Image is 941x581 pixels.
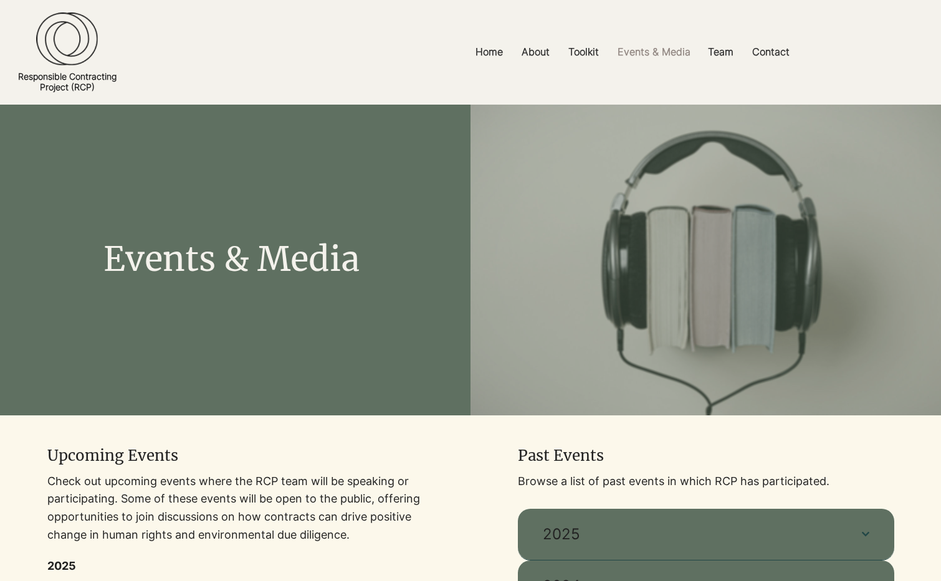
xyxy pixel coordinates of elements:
[47,445,424,466] h2: Upcoming Events
[743,38,799,66] a: Contact
[611,38,697,66] p: Events & Media
[103,238,360,280] span: Events & Media
[543,524,837,545] span: 2025
[18,71,117,92] a: Responsible ContractingProject (RCP)
[559,38,608,66] a: Toolkit
[518,509,894,560] button: 2025
[702,38,740,66] p: Team
[518,473,894,491] p: Browse a list of past events in which RCP has participated.
[325,38,941,66] nav: Site
[518,445,843,466] h2: Past Events
[746,38,796,66] p: Contact
[47,473,424,544] p: Check out upcoming events where the RCP team will be speaking or participating. Some of these eve...
[470,105,941,415] img: pexels-stasknop-5939401.jpg
[515,38,556,66] p: About
[466,38,512,66] a: Home
[47,557,424,575] p: 2025​
[699,38,743,66] a: Team
[562,38,605,66] p: Toolkit
[512,38,559,66] a: About
[608,38,699,66] a: Events & Media
[469,38,509,66] p: Home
